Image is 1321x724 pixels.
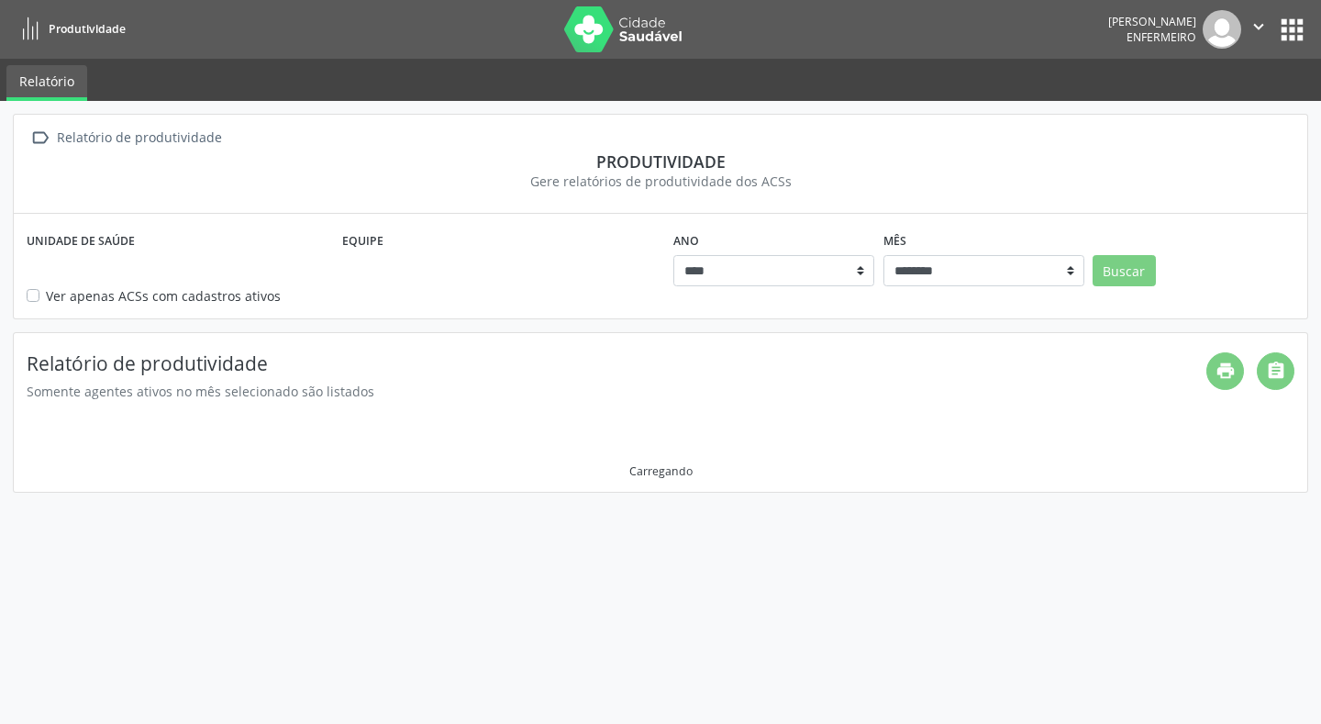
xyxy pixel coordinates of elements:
img: img [1203,10,1241,49]
label: Unidade de saúde [27,227,135,255]
i:  [1249,17,1269,37]
div: Carregando [629,463,693,479]
button: apps [1276,14,1308,46]
div: [PERSON_NAME] [1108,14,1196,29]
span: Produtividade [49,21,126,37]
button: Buscar [1093,255,1156,286]
label: Ano [673,227,699,255]
a:  Relatório de produtividade [27,125,225,151]
span: Enfermeiro [1127,29,1196,45]
button:  [1241,10,1276,49]
h4: Relatório de produtividade [27,352,1206,375]
div: Somente agentes ativos no mês selecionado são listados [27,382,1206,401]
a: Relatório [6,65,87,101]
div: Relatório de produtividade [53,125,225,151]
label: Equipe [342,227,383,255]
div: Gere relatórios de produtividade dos ACSs [27,172,1294,191]
a: Produtividade [13,14,126,44]
label: Mês [883,227,906,255]
label: Ver apenas ACSs com cadastros ativos [46,286,281,306]
i:  [27,125,53,151]
div: Produtividade [27,151,1294,172]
